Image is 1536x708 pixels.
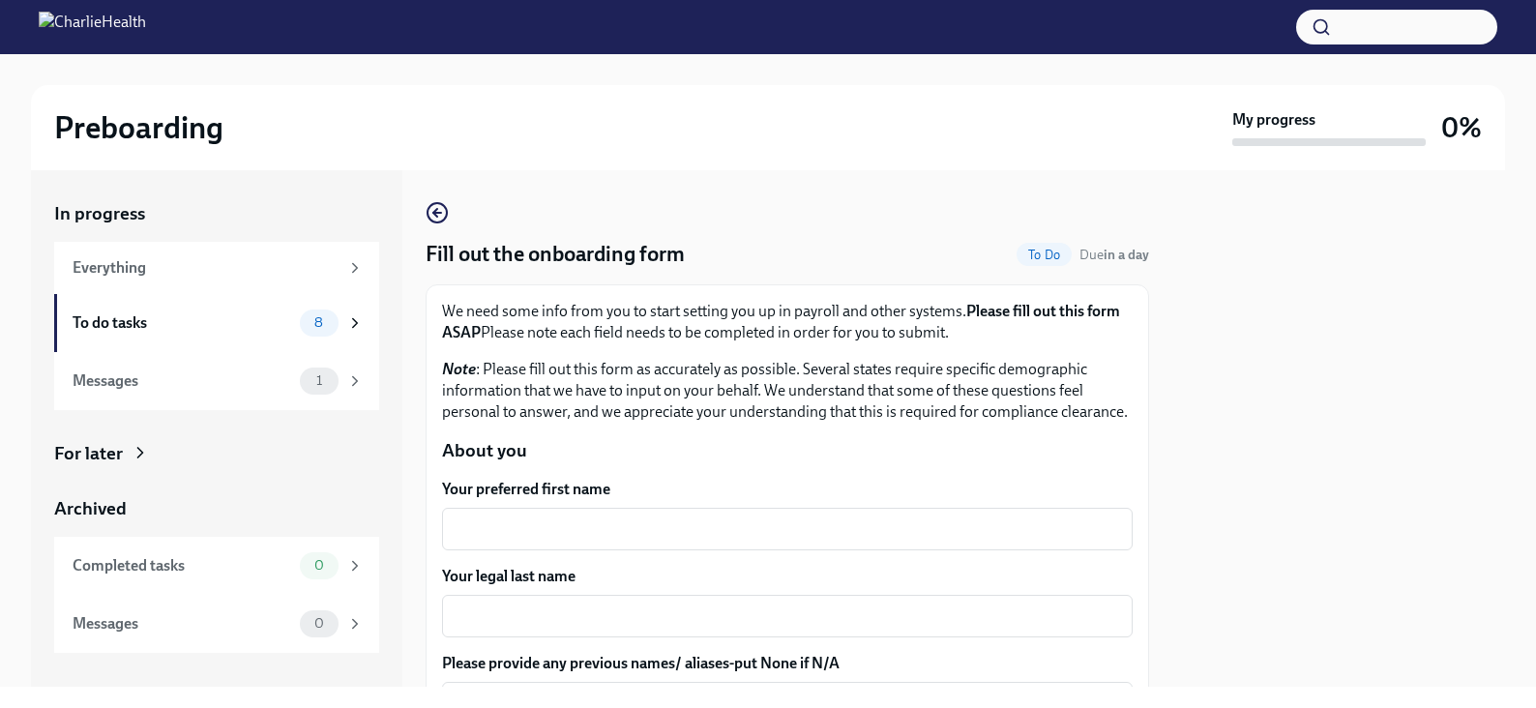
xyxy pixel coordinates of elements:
[39,12,146,43] img: CharlieHealth
[54,441,123,466] div: For later
[426,240,685,269] h4: Fill out the onboarding form
[305,373,334,388] span: 1
[73,312,292,334] div: To do tasks
[303,558,336,573] span: 0
[303,616,336,631] span: 0
[1104,247,1149,263] strong: in a day
[54,294,379,352] a: To do tasks8
[1017,248,1072,262] span: To Do
[1441,110,1482,145] h3: 0%
[303,315,335,330] span: 8
[73,370,292,392] div: Messages
[442,566,1133,587] label: Your legal last name
[442,653,1133,674] label: Please provide any previous names/ aliases-put None if N/A
[73,555,292,576] div: Completed tasks
[54,595,379,653] a: Messages0
[54,496,379,521] a: Archived
[1079,247,1149,263] span: Due
[73,257,339,279] div: Everything
[442,479,1133,500] label: Your preferred first name
[54,352,379,410] a: Messages1
[442,359,1133,423] p: : Please fill out this form as accurately as possible. Several states require specific demographi...
[54,441,379,466] a: For later
[73,613,292,634] div: Messages
[442,360,476,378] strong: Note
[54,201,379,226] a: In progress
[54,537,379,595] a: Completed tasks0
[1079,246,1149,264] span: October 2nd, 2025 09:00
[442,438,1133,463] p: About you
[1232,109,1315,131] strong: My progress
[54,108,223,147] h2: Preboarding
[54,242,379,294] a: Everything
[442,301,1133,343] p: We need some info from you to start setting you up in payroll and other systems. Please note each...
